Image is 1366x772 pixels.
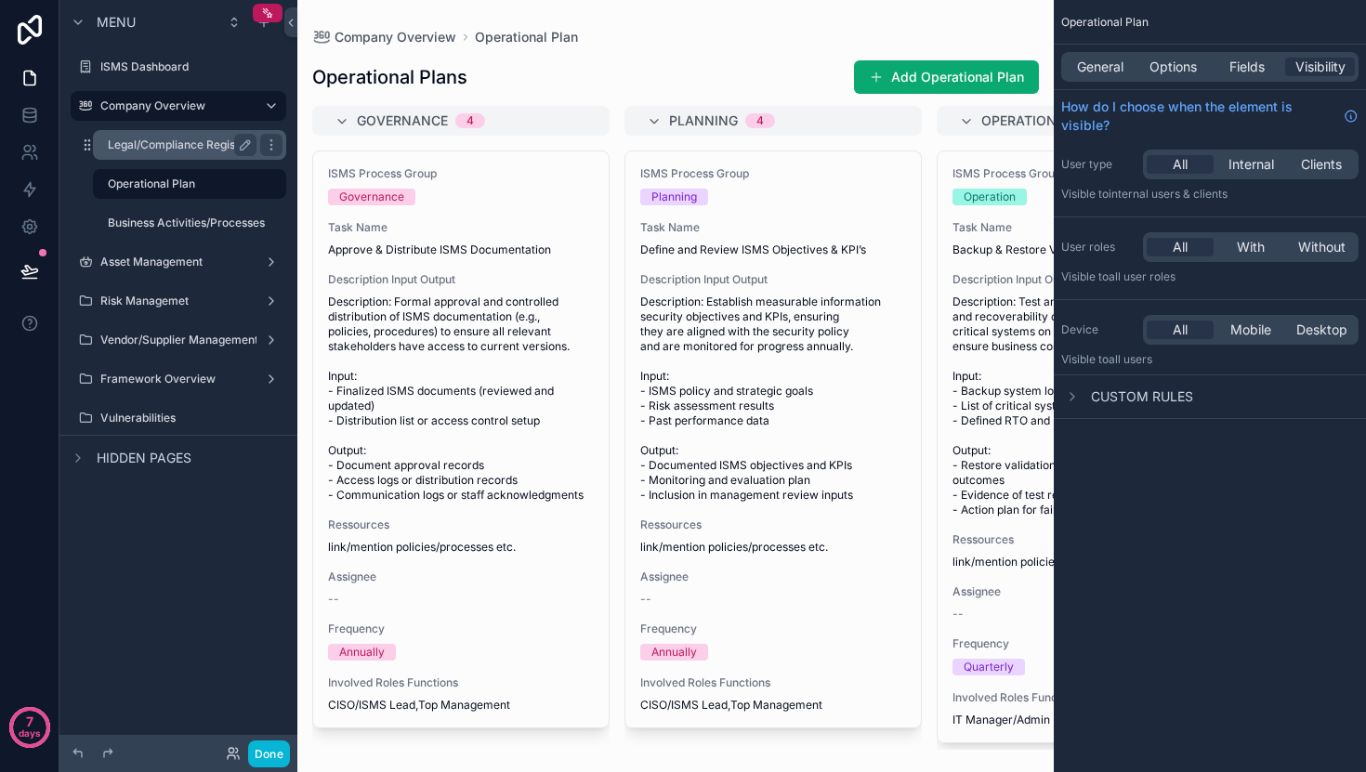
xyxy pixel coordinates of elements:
[1109,187,1228,201] span: Internal users & clients
[71,286,286,316] a: Risk Managemet
[1061,322,1136,337] label: Device
[100,333,258,347] label: Vendor/Supplier Management
[1229,58,1265,76] span: Fields
[1295,58,1346,76] span: Visibility
[1149,58,1197,76] span: Options
[93,208,286,238] a: Business Activities/Processes
[1173,155,1188,174] span: All
[248,740,290,767] button: Done
[100,294,256,308] label: Risk Managemet
[71,364,286,394] a: Framework Overview
[71,91,286,121] a: Company Overview
[1301,155,1342,174] span: Clients
[71,325,286,355] a: Vendor/Supplier Management
[1061,15,1149,30] span: Operational Plan
[1109,352,1152,366] span: all users
[71,247,286,277] a: Asset Management
[1230,321,1271,339] span: Mobile
[108,216,282,230] label: Business Activities/Processes
[1077,58,1123,76] span: General
[100,255,256,269] label: Asset Management
[71,403,286,433] a: Vulnerabilities
[1298,238,1346,256] span: Without
[1173,321,1188,339] span: All
[100,372,256,386] label: Framework Overview
[1228,155,1274,174] span: Internal
[1061,352,1359,367] p: Visible to
[97,13,136,32] span: Menu
[1091,387,1193,406] span: Custom rules
[71,52,286,82] a: ISMS Dashboard
[93,130,286,160] a: Legal/Compliance Register
[100,411,282,425] label: Vulnerabilities
[1061,157,1136,172] label: User type
[1061,98,1359,135] a: How do I choose when the element is visible?
[108,177,275,191] label: Operational Plan
[93,169,286,199] a: Operational Plan
[1296,321,1347,339] span: Desktop
[100,98,249,113] label: Company Overview
[1061,187,1359,202] p: Visible to
[1109,269,1176,283] span: All user roles
[1061,240,1136,255] label: User roles
[108,137,250,152] label: Legal/Compliance Register
[100,59,282,74] label: ISMS Dashboard
[97,449,191,467] span: Hidden pages
[1173,238,1188,256] span: All
[26,713,33,731] p: 7
[19,720,41,746] p: days
[1061,98,1336,135] span: How do I choose when the element is visible?
[1237,238,1265,256] span: With
[1061,269,1359,284] p: Visible to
